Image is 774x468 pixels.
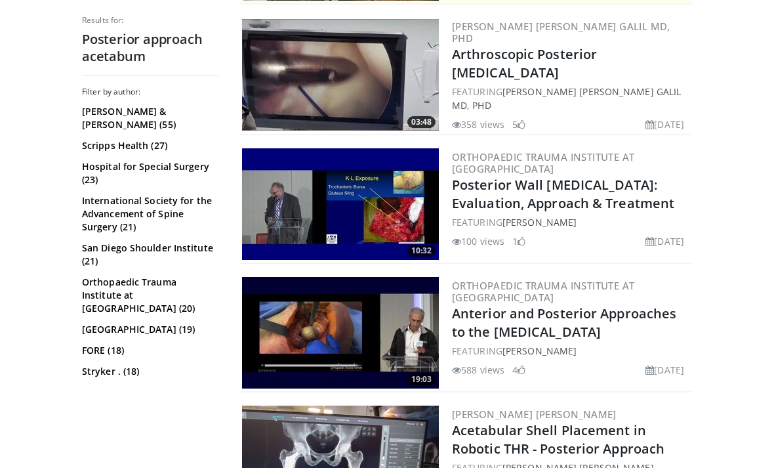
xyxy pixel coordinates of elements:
h2: Posterior approach acetabum [82,31,220,65]
a: San Diego Shoulder Institute (21) [82,242,216,268]
li: 588 views [452,364,504,377]
a: 19:03 [242,278,439,389]
img: e3d359e8-e59b-4b6b-93a3-2c7317c42314.300x170_q85_crop-smart_upscale.jpg [242,149,439,261]
a: [PERSON_NAME] [PERSON_NAME] Galil MD, PhD [452,86,681,112]
li: [DATE] [645,118,684,132]
li: [DATE] [645,364,684,377]
a: International Society for the Advancement of Spine Surgery (21) [82,194,216,234]
div: FEATURING [452,85,689,113]
a: Arthroscopic Posterior [MEDICAL_DATA] [452,46,597,82]
a: [PERSON_NAME] [PERSON_NAME] [452,408,617,421]
a: 10:32 [242,149,439,261]
div: FEATURING [452,345,689,358]
a: Acetabular Shell Placement in Robotic THR - Posterior Approach [452,422,664,458]
li: 5 [512,118,525,132]
img: 39caff7f-cd85-47fb-ab22-a3439169d78a.300x170_q85_crop-smart_upscale.jpg [242,20,439,131]
span: 10:32 [407,245,436,257]
span: 19:03 [407,374,436,386]
a: Scripps Health (27) [82,139,216,152]
a: FORE (18) [82,344,216,357]
a: Anterior and Posterior Approaches to the [MEDICAL_DATA] [452,305,676,341]
a: 03:48 [242,20,439,131]
li: 100 views [452,235,504,249]
a: Posterior Wall [MEDICAL_DATA]: Evaluation, Approach & Treatment [452,177,674,213]
span: 03:48 [407,117,436,129]
a: [PERSON_NAME] [502,217,577,229]
a: [PERSON_NAME] & [PERSON_NAME] (55) [82,105,216,131]
li: 4 [512,364,525,377]
li: 1 [512,235,525,249]
a: Stryker . (18) [82,365,216,378]
a: [GEOGRAPHIC_DATA] (19) [82,323,216,336]
h3: Filter by author: [82,87,220,97]
li: [DATE] [645,235,684,249]
div: FEATURING [452,216,689,230]
li: 358 views [452,118,504,132]
a: Orthopaedic Trauma Institute at [GEOGRAPHIC_DATA] (20) [82,276,216,315]
p: Results for: [82,15,220,26]
img: de4390fa-2684-49f4-9f86-74c8680d4739.300x170_q85_crop-smart_upscale.jpg [242,278,439,389]
a: Orthopaedic Trauma Institute at [GEOGRAPHIC_DATA] [452,280,634,305]
a: [PERSON_NAME] [PERSON_NAME] Galil MD, PhD [452,20,670,45]
a: Hospital for Special Surgery (23) [82,160,216,186]
a: [PERSON_NAME] [502,345,577,358]
a: Orthopaedic Trauma Institute at [GEOGRAPHIC_DATA] [452,151,634,176]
